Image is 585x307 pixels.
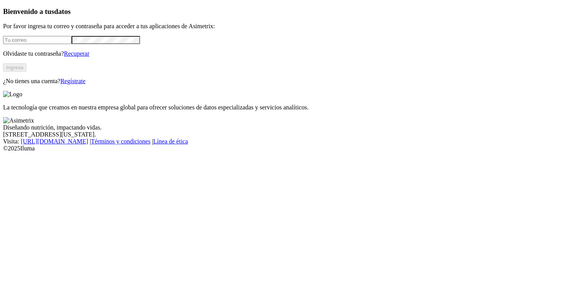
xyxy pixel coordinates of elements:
input: Tu correo [3,36,72,44]
div: © 2025 Iluma [3,145,582,152]
a: [URL][DOMAIN_NAME] [21,138,88,145]
span: datos [54,7,71,15]
div: Visita : | | [3,138,582,145]
div: Diseñando nutrición, impactando vidas. [3,124,582,131]
button: Ingresa [3,63,26,72]
div: [STREET_ADDRESS][US_STATE]. [3,131,582,138]
p: Por favor ingresa tu correo y contraseña para acceder a tus aplicaciones de Asimetrix: [3,23,582,30]
a: Regístrate [60,78,86,84]
p: Olvidaste tu contraseña? [3,50,582,57]
p: La tecnología que creamos en nuestra empresa global para ofrecer soluciones de datos especializad... [3,104,582,111]
img: Asimetrix [3,117,34,124]
a: Línea de ética [153,138,188,145]
a: Recuperar [64,50,89,57]
h3: Bienvenido a tus [3,7,582,16]
img: Logo [3,91,22,98]
a: Términos y condiciones [91,138,151,145]
p: ¿No tienes una cuenta? [3,78,582,85]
